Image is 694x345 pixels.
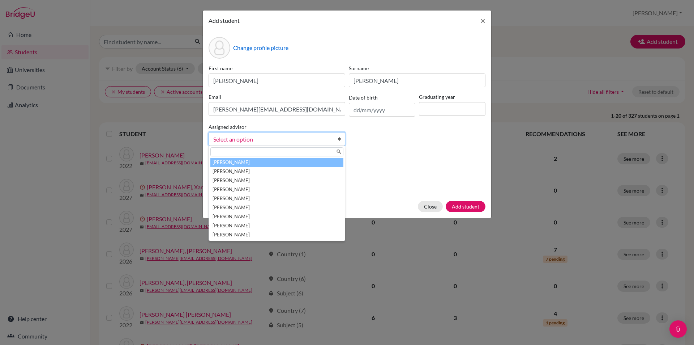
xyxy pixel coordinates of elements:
[210,158,343,167] li: [PERSON_NAME]
[210,221,343,230] li: [PERSON_NAME]
[669,320,687,338] div: Open Intercom Messenger
[210,167,343,176] li: [PERSON_NAME]
[349,94,378,101] label: Date of birth
[213,135,331,144] span: Select an option
[210,212,343,221] li: [PERSON_NAME]
[480,15,485,26] span: ×
[210,230,343,239] li: [PERSON_NAME]
[210,194,343,203] li: [PERSON_NAME]
[418,201,443,212] button: Close
[209,17,240,24] span: Add student
[349,103,415,117] input: dd/mm/yyyy
[209,93,345,101] label: Email
[209,123,247,131] label: Assigned advisor
[210,176,343,185] li: [PERSON_NAME]
[475,10,491,31] button: Close
[209,64,345,72] label: First name
[209,37,230,59] div: Profile picture
[210,185,343,194] li: [PERSON_NAME]
[209,157,485,166] p: Parents
[419,93,485,101] label: Graduating year
[210,203,343,212] li: [PERSON_NAME]
[446,201,485,212] button: Add student
[349,64,485,72] label: Surname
